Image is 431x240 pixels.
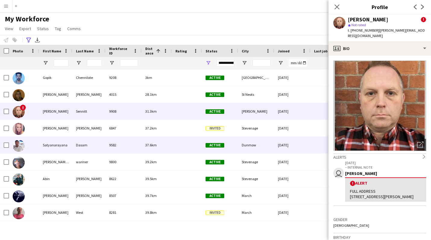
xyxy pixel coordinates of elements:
[13,106,25,118] img: Paul Sennitt
[109,46,131,55] span: Workforce ID
[175,49,187,53] span: Rating
[39,170,72,187] div: Abin
[238,86,274,103] div: St Neots
[206,210,224,215] span: Invited
[120,59,138,67] input: Workforce ID Filter Input
[238,204,274,221] div: March
[145,160,157,164] span: 39.2km
[145,176,157,181] span: 39.5km
[206,92,224,97] span: Active
[274,204,310,221] div: [DATE]
[19,26,31,31] span: Export
[206,126,224,131] span: Invited
[13,72,25,84] img: Gopik Chennilote
[13,123,25,135] img: Michelle Timms
[39,187,72,204] div: [PERSON_NAME]
[34,36,41,44] app-action-btn: Export XLSX
[54,59,69,67] input: First Name Filter Input
[105,103,142,120] div: 9908
[206,143,224,148] span: Active
[348,17,388,22] div: [PERSON_NAME]
[52,25,64,33] a: Tag
[13,190,25,202] img: Brian Claassen
[25,36,32,44] app-action-btn: Advanced filters
[238,120,274,136] div: Stevenage
[35,25,51,33] a: Status
[17,25,33,33] a: Export
[105,170,142,187] div: 8622
[274,86,310,103] div: [DATE]
[105,154,142,170] div: 9800
[314,49,328,53] span: Last job
[145,143,157,147] span: 37.6km
[72,154,105,170] div: wariner
[238,154,274,170] div: Stevenage
[345,165,426,170] p: – INTERNAL NOTE
[145,92,157,97] span: 28.1km
[39,154,72,170] div: [PERSON_NAME] [PERSON_NAME]
[13,140,25,152] img: Satyanarayana Dasam
[72,120,105,136] div: [PERSON_NAME]
[274,103,310,120] div: [DATE]
[206,49,217,53] span: Status
[333,223,369,228] span: [DEMOGRAPHIC_DATA]
[206,109,224,114] span: Active
[13,173,25,185] img: Abin Philip
[105,187,142,204] div: 8507
[345,161,426,165] p: [DATE]
[329,41,431,56] div: Bio
[105,137,142,153] div: 9582
[13,157,25,169] img: samantha jane wariner
[109,60,115,66] button: Open Filter Menu
[206,177,224,181] span: Active
[72,103,105,120] div: Sennitt
[278,60,283,66] button: Open Filter Menu
[329,3,431,11] h3: Profile
[39,137,72,153] div: Satyanarayana
[333,61,426,151] img: Crew avatar or photo
[238,187,274,204] div: March
[39,204,72,221] div: [PERSON_NAME]
[105,69,142,86] div: 9208
[5,26,13,31] span: View
[39,86,72,103] div: [PERSON_NAME]
[348,28,425,38] span: | [PERSON_NAME][EMAIL_ADDRESS][DOMAIN_NAME]
[350,189,421,199] div: FULL ADDRESS [STREET_ADDRESS][PERSON_NAME]
[350,181,355,186] span: !
[105,86,142,103] div: 4015
[274,154,310,170] div: [DATE]
[145,210,157,215] span: 39.8km
[72,204,105,221] div: West
[414,139,426,151] div: Open photos pop-in
[87,59,102,67] input: Last Name Filter Input
[206,76,224,80] span: Active
[145,46,154,55] span: Distance
[274,187,310,204] div: [DATE]
[333,217,426,222] h3: Gender
[278,49,290,53] span: Joined
[274,120,310,136] div: [DATE]
[242,49,249,53] span: City
[238,137,274,153] div: Dunmow
[206,160,224,164] span: Active
[5,14,49,23] span: My Workforce
[289,59,307,67] input: Joined Filter Input
[72,69,105,86] div: Chennilote
[76,49,94,53] span: Last Name
[145,109,157,114] span: 31.3km
[350,180,421,186] div: Alert
[76,60,81,66] button: Open Filter Menu
[105,204,142,221] div: 8281
[39,69,72,86] div: Gopik
[351,23,366,27] span: Not rated
[2,25,16,33] a: View
[55,26,61,31] span: Tag
[105,120,142,136] div: 6847
[253,59,271,67] input: City Filter Input
[274,137,310,153] div: [DATE]
[37,26,49,31] span: Status
[238,103,274,120] div: [PERSON_NAME]
[333,153,426,160] div: Alerts
[13,207,25,219] img: Leigh West
[421,17,426,22] span: !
